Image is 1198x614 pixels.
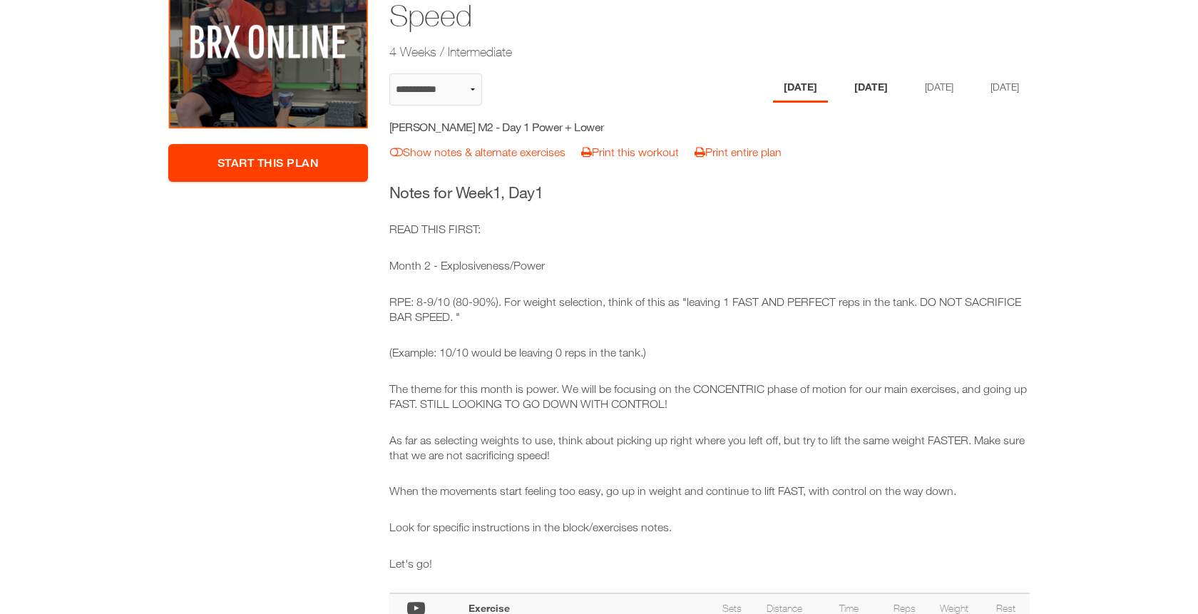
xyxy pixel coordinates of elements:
[389,483,1030,498] p: When the movements start feeling too easy, go up in weight and continue to lift FAST, with contro...
[581,145,679,158] a: Print this workout
[389,43,920,61] h2: 4 Weeks / Intermediate
[389,295,1030,324] p: RPE: 8-9/10 (80-90%). For weight selection, think of this as "leaving 1 FAST AND PERFECT reps in ...
[168,144,368,182] a: Start This Plan
[389,119,644,135] h5: [PERSON_NAME] M2 - Day 1 Power + Lower
[773,73,828,103] li: Day 1
[390,145,565,158] a: Show notes & alternate exercises
[389,258,1030,273] p: Month 2 - Explosiveness/Power
[389,345,1030,360] p: (Example: 10/10 would be leaving 0 reps in the tank.)
[389,382,1030,411] p: The theme for this month is power. We will be focusing on the CONCENTRIC phase of motion for our ...
[389,222,1030,237] p: READ THIS FIRST:
[389,433,1030,463] p: As far as selecting weights to use, think about picking up right where you left off, but try to l...
[389,520,1030,535] p: Look for specific instructions in the block/exercises notes.
[493,183,501,202] span: 1
[844,73,898,103] li: Day 2
[535,183,543,202] span: 1
[695,145,782,158] a: Print entire plan
[389,556,1030,571] p: Let's go!
[980,73,1030,103] li: Day 4
[914,73,964,103] li: Day 3
[389,182,1030,204] h3: Notes for Week , Day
